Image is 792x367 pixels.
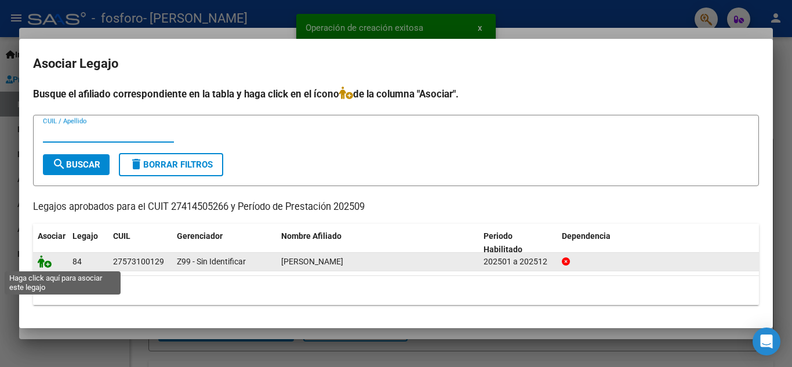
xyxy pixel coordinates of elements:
[281,231,341,241] span: Nombre Afiliado
[172,224,277,262] datatable-header-cell: Gerenciador
[108,224,172,262] datatable-header-cell: CUIL
[281,257,343,266] span: BUSTOS JUANA OLIVIA
[38,231,66,241] span: Asociar
[562,231,611,241] span: Dependencia
[113,255,164,268] div: 27573100129
[557,224,760,262] datatable-header-cell: Dependencia
[33,86,759,101] h4: Busque el afiliado correspondiente en la tabla y haga click en el ícono de la columna "Asociar".
[129,157,143,171] mat-icon: delete
[177,231,223,241] span: Gerenciador
[753,328,780,355] div: Open Intercom Messenger
[113,231,130,241] span: CUIL
[33,200,759,215] p: Legajos aprobados para el CUIT 27414505266 y Período de Prestación 202509
[119,153,223,176] button: Borrar Filtros
[129,159,213,170] span: Borrar Filtros
[484,231,522,254] span: Periodo Habilitado
[277,224,479,262] datatable-header-cell: Nombre Afiliado
[72,257,82,266] span: 84
[68,224,108,262] datatable-header-cell: Legajo
[72,231,98,241] span: Legajo
[33,53,759,75] h2: Asociar Legajo
[33,276,759,305] div: 1 registros
[484,255,553,268] div: 202501 a 202512
[52,157,66,171] mat-icon: search
[33,224,68,262] datatable-header-cell: Asociar
[479,224,557,262] datatable-header-cell: Periodo Habilitado
[52,159,100,170] span: Buscar
[43,154,110,175] button: Buscar
[177,257,246,266] span: Z99 - Sin Identificar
